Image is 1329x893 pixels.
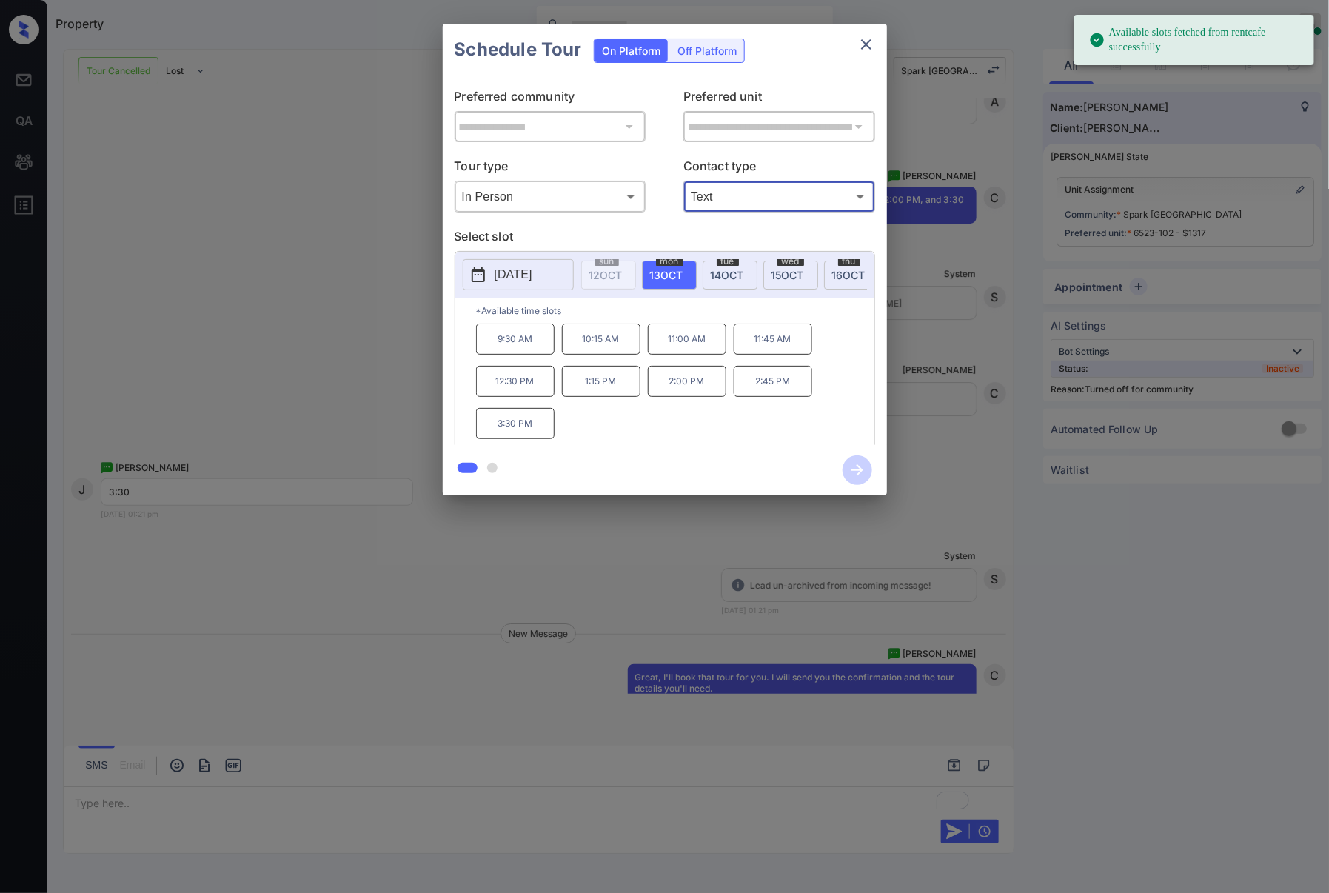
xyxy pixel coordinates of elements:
[777,257,804,266] span: wed
[656,257,683,266] span: mon
[851,30,881,59] button: close
[717,257,739,266] span: tue
[455,87,646,111] p: Preferred community
[763,261,818,290] div: date-select
[771,269,804,281] span: 15 OCT
[832,269,866,281] span: 16 OCT
[642,261,697,290] div: date-select
[670,39,744,62] div: Off Platform
[476,324,555,355] p: 9:30 AM
[495,266,532,284] p: [DATE]
[595,39,668,62] div: On Platform
[824,261,879,290] div: date-select
[1089,19,1302,61] div: Available slots fetched from rentcafe successfully
[562,366,640,397] p: 1:15 PM
[734,324,812,355] p: 11:45 AM
[443,24,594,76] h2: Schedule Tour
[838,257,860,266] span: thu
[476,298,874,324] p: *Available time slots
[683,87,875,111] p: Preferred unit
[476,366,555,397] p: 12:30 PM
[683,157,875,181] p: Contact type
[648,324,726,355] p: 11:00 AM
[650,269,683,281] span: 13 OCT
[562,324,640,355] p: 10:15 AM
[687,184,871,209] div: Text
[703,261,757,290] div: date-select
[834,451,881,489] button: btn-next
[711,269,744,281] span: 14 OCT
[648,366,726,397] p: 2:00 PM
[455,157,646,181] p: Tour type
[463,259,574,290] button: [DATE]
[458,184,643,209] div: In Person
[476,408,555,439] p: 3:30 PM
[455,227,875,251] p: Select slot
[734,366,812,397] p: 2:45 PM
